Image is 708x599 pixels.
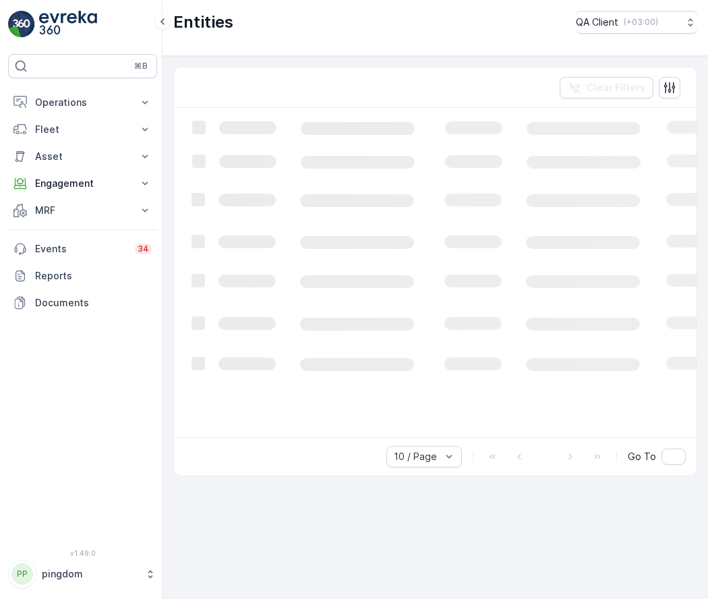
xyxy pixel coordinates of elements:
button: Engagement [8,170,157,197]
p: Clear Filters [587,81,645,94]
p: 34 [138,244,149,254]
button: Asset [8,143,157,170]
span: Go To [628,450,656,463]
button: Operations [8,89,157,116]
p: Reports [35,269,152,283]
p: Fleet [35,123,130,136]
button: Clear Filters [560,77,653,98]
a: Documents [8,289,157,316]
p: Operations [35,96,130,109]
button: QA Client(+03:00) [576,11,697,34]
p: ⌘B [134,61,148,72]
button: Fleet [8,116,157,143]
p: Engagement [35,177,130,190]
a: Reports [8,262,157,289]
button: MRF [8,197,157,224]
div: PP [11,563,33,585]
p: Events [35,242,127,256]
p: MRF [35,204,130,217]
img: logo_light-DOdMpM7g.png [39,11,97,38]
p: pingdom [42,567,138,581]
span: v 1.49.0 [8,549,157,557]
p: Entities [173,11,233,33]
p: Asset [35,150,130,163]
p: ( +03:00 ) [624,17,658,28]
button: PPpingdom [8,560,157,588]
p: Documents [35,296,152,310]
a: Events34 [8,235,157,262]
img: logo [8,11,35,38]
p: QA Client [576,16,618,29]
